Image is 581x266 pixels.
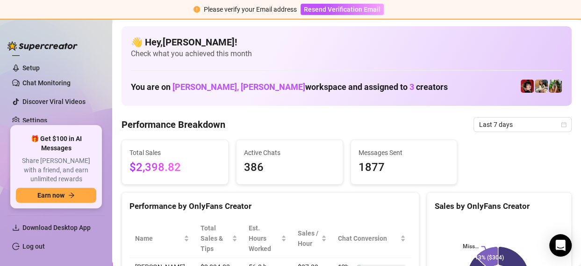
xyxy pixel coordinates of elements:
[22,64,40,72] a: Setup
[16,134,96,153] span: 🎁 Get $100 in AI Messages
[16,156,96,184] span: Share [PERSON_NAME] with a friend, and earn unlimited rewards
[521,80,534,93] img: Miss
[244,159,335,177] span: 386
[129,219,195,258] th: Name
[129,159,221,177] span: $2,398.82
[549,234,572,257] div: Open Intercom Messenger
[338,233,398,244] span: Chat Conversion
[22,79,71,87] a: Chat Monitoring
[22,117,47,124] a: Settings
[304,6,380,13] span: Resend Verification Email
[122,118,225,131] h4: Performance Breakdown
[131,36,562,49] h4: 👋 Hey, [PERSON_NAME] !
[131,49,562,59] span: Check what you achieved this month
[249,223,279,254] div: Est. Hours Worked
[22,49,46,57] a: Content
[12,224,20,231] span: download
[462,244,478,250] text: Miss…
[479,118,566,132] span: Last 7 days
[409,82,414,92] span: 3
[298,228,319,249] span: Sales / Hour
[68,192,75,199] span: arrow-right
[129,200,411,213] div: Performance by OnlyFans Creator
[195,219,243,258] th: Total Sales & Tips
[535,80,548,93] img: Sabrina
[22,224,91,231] span: Download Desktop App
[135,233,182,244] span: Name
[131,82,448,92] h1: You are on workspace and assigned to creators
[561,122,567,127] span: calendar
[204,4,297,15] div: Please verify your Email address
[129,148,221,158] span: Total Sales
[194,6,200,13] span: exclamation-circle
[549,80,562,93] img: Sabrina
[359,148,450,158] span: Messages Sent
[7,41,78,51] img: logo-BBDzfeDw.svg
[22,243,45,250] a: Log out
[435,200,564,213] div: Sales by OnlyFans Creator
[201,223,230,254] span: Total Sales & Tips
[172,82,305,92] span: [PERSON_NAME], [PERSON_NAME]
[22,98,86,105] a: Discover Viral Videos
[292,219,332,258] th: Sales / Hour
[301,4,384,15] button: Resend Verification Email
[332,219,411,258] th: Chat Conversion
[359,159,450,177] span: 1877
[244,148,335,158] span: Active Chats
[16,188,96,203] button: Earn nowarrow-right
[37,192,65,199] span: Earn now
